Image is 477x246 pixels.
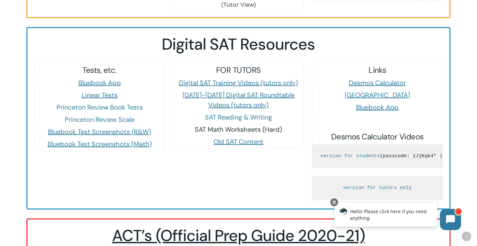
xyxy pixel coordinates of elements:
a: [DATE]-[DATE] Digital SAT Roundtable Videos (tutors only) [182,91,295,109]
a: SAT Reading & Writing [205,113,272,122]
a: Digital SAT Training Videos (tutors only) [179,78,298,87]
a: Bluebook App [356,103,399,112]
a: Old SAT Content [214,137,263,146]
a: Bluebook App [78,78,121,87]
h2: Digital SAT Resources [34,35,443,54]
a: Princeton Review Scale [65,115,135,124]
h5: FOR TUTORS [174,65,303,75]
a: SAT Math Worksheets (Hard) [195,125,282,134]
iframe: Chatbot [327,197,468,237]
a: Bluebook Test Screenshots (Math) [48,140,152,148]
pre: (passcode: 1JjKqk4* ) [312,144,442,168]
h5: Desmos Calculator Videos [312,131,442,142]
a: Princeton Review Book Tests [57,103,143,112]
h5: Links [312,65,442,75]
span: ACT’s (Official Prep Guide 2020-21) [112,225,365,246]
a: [GEOGRAPHIC_DATA] [345,91,410,99]
a: version for tutors only [343,185,412,191]
a: Bluebook Test Screenshots (R&W) [48,127,151,136]
a: Linear Tests [82,91,118,99]
h5: Tests, etc. [35,65,165,75]
a: Desmos Calculator [349,78,406,87]
a: version for students [320,153,380,159]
